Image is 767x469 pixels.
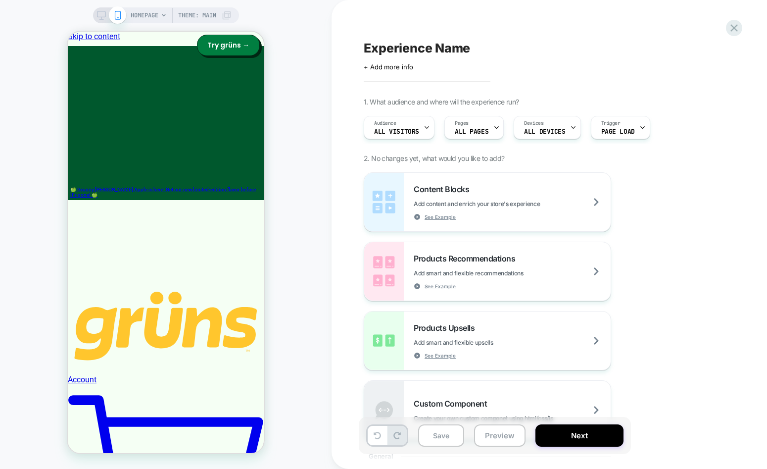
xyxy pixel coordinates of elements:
[524,128,565,135] span: ALL DEVICES
[425,213,456,220] span: See Example
[2,155,188,166] span: 🍏 Grünny [PERSON_NAME] Apple is here! Get our new limited-edition flavor before it's gone! 🍏
[425,283,456,290] span: See Example
[425,352,456,359] span: See Example
[455,120,469,127] span: Pages
[131,7,158,23] span: HOMEPAGE
[8,368,112,414] iframe: Marketing Popup
[414,339,542,346] span: Add smart and flexible upsells
[364,41,470,55] span: Experience Name
[524,120,543,127] span: Devices
[374,120,396,127] span: Audience
[418,424,464,447] button: Save
[178,7,216,23] span: Theme: MAIN
[364,98,519,106] span: 1. What audience and where will the experience run?
[414,323,479,333] span: Products Upsells
[535,424,623,447] button: Next
[414,254,520,263] span: Products Recommendations
[474,424,526,447] button: Preview
[414,399,492,409] span: Custom Component
[414,269,573,277] span: Add smart and flexible recommendations
[374,128,419,135] span: All Visitors
[414,184,474,194] span: Content Blocks
[455,128,488,135] span: ALL PAGES
[601,128,635,135] span: Page Load
[364,154,504,162] span: 2. No changes yet, what would you like to add?
[364,63,413,71] span: + Add more info
[414,200,589,208] span: Add content and enrich your store's experience
[601,120,621,127] span: Trigger
[129,3,192,24] button: Try grüns →
[414,415,602,422] span: Create your own custom componet using html/css/js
